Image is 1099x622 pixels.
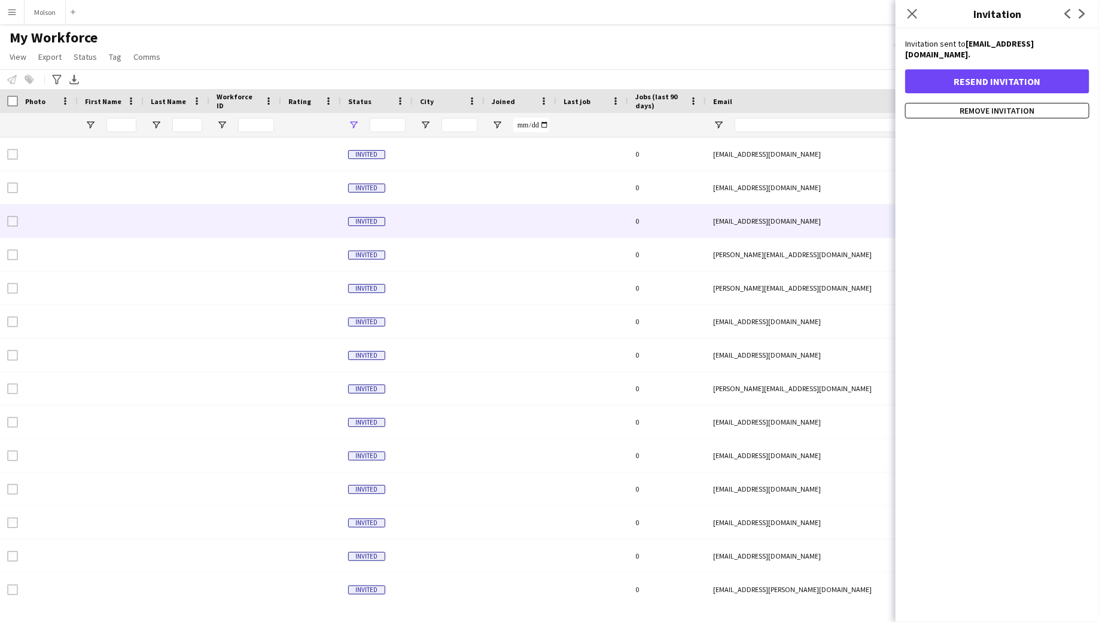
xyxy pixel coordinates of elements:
div: [PERSON_NAME][EMAIL_ADDRESS][DOMAIN_NAME] [706,372,945,405]
input: First Name Filter Input [106,118,136,132]
span: Invited [348,284,385,293]
span: Invited [348,150,385,159]
span: Invited [348,519,385,528]
input: Row Selection is disabled for this row (unchecked) [7,216,18,227]
span: First Name [85,97,121,106]
a: Status [69,49,102,65]
input: Row Selection is disabled for this row (unchecked) [7,182,18,193]
button: Molson [25,1,66,24]
span: Photo [25,97,45,106]
input: Row Selection is disabled for this row (unchecked) [7,383,18,394]
input: City Filter Input [442,118,477,132]
input: Row Selection is disabled for this row (unchecked) [7,450,18,461]
div: 0 [628,506,706,539]
div: 0 [628,372,706,405]
span: Invited [348,385,385,394]
div: [EMAIL_ADDRESS][DOMAIN_NAME] [706,171,945,204]
input: Workforce ID Filter Input [238,118,274,132]
button: Open Filter Menu [85,120,96,130]
button: Open Filter Menu [420,120,431,130]
span: Invited [348,318,385,327]
div: [EMAIL_ADDRESS][DOMAIN_NAME] [706,138,945,170]
div: 0 [628,405,706,438]
span: Tag [109,51,121,62]
span: Invited [348,217,385,226]
div: [EMAIL_ADDRESS][DOMAIN_NAME] [706,339,945,371]
a: Tag [104,49,126,65]
input: Email Filter Input [735,118,938,132]
div: [EMAIL_ADDRESS][DOMAIN_NAME] [706,506,945,539]
div: 0 [628,439,706,472]
div: [EMAIL_ADDRESS][DOMAIN_NAME] [706,305,945,338]
span: My Workforce [10,29,98,47]
span: Invited [348,351,385,360]
input: Row Selection is disabled for this row (unchecked) [7,551,18,562]
div: 0 [628,238,706,271]
span: Rating [288,97,311,106]
div: [EMAIL_ADDRESS][DOMAIN_NAME] [706,439,945,472]
span: Last Name [151,97,186,106]
input: Row Selection is disabled for this row (unchecked) [7,484,18,495]
span: Status [74,51,97,62]
button: Open Filter Menu [217,120,227,130]
div: [EMAIL_ADDRESS][DOMAIN_NAME] [706,472,945,505]
input: Row Selection is disabled for this row (unchecked) [7,149,18,160]
a: Export [34,49,66,65]
div: 0 [628,205,706,237]
strong: [EMAIL_ADDRESS][DOMAIN_NAME]. [905,38,1034,60]
button: Open Filter Menu [492,120,503,130]
div: [PERSON_NAME][EMAIL_ADDRESS][DOMAIN_NAME] [706,272,945,304]
span: Joined [492,97,515,106]
span: Invited [348,586,385,594]
span: Invited [348,251,385,260]
p: Invitation sent to [905,38,1089,60]
span: Invited [348,552,385,561]
span: Workforce ID [217,92,260,110]
input: Row Selection is disabled for this row (unchecked) [7,283,18,294]
app-action-btn: Export XLSX [67,72,81,87]
app-action-btn: Advanced filters [50,72,64,87]
span: Status [348,97,372,106]
span: Last job [564,97,590,106]
input: Status Filter Input [370,118,406,132]
h3: Invitation [896,6,1099,22]
input: Row Selection is disabled for this row (unchecked) [7,249,18,260]
div: 0 [628,472,706,505]
input: Row Selection is disabled for this row (unchecked) [7,316,18,327]
a: View [5,49,31,65]
div: 0 [628,305,706,338]
div: 0 [628,171,706,204]
div: [PERSON_NAME][EMAIL_ADDRESS][DOMAIN_NAME] [706,238,945,271]
div: 0 [628,339,706,371]
span: Invited [348,418,385,427]
div: [EMAIL_ADDRESS][DOMAIN_NAME] [706,205,945,237]
button: Remove invitation [905,103,1089,118]
span: City [420,97,434,106]
input: Joined Filter Input [513,118,549,132]
span: Invited [348,452,385,461]
input: Row Selection is disabled for this row (unchecked) [7,584,18,595]
div: 0 [628,539,706,572]
span: Jobs (last 90 days) [635,92,684,110]
span: Export [38,51,62,62]
div: 0 [628,138,706,170]
a: Comms [129,49,165,65]
span: View [10,51,26,62]
input: Last Name Filter Input [172,118,202,132]
button: Resend invitation [905,69,1089,93]
span: Comms [133,51,160,62]
span: Email [713,97,732,106]
div: [EMAIL_ADDRESS][DOMAIN_NAME] [706,405,945,438]
button: Open Filter Menu [713,120,724,130]
input: Row Selection is disabled for this row (unchecked) [7,350,18,361]
span: Invited [348,184,385,193]
button: Open Filter Menu [151,120,162,130]
span: Invited [348,485,385,494]
input: Row Selection is disabled for this row (unchecked) [7,417,18,428]
input: Row Selection is disabled for this row (unchecked) [7,517,18,528]
div: [EMAIL_ADDRESS][DOMAIN_NAME] [706,539,945,572]
div: 0 [628,573,706,606]
div: 0 [628,272,706,304]
div: [EMAIL_ADDRESS][PERSON_NAME][DOMAIN_NAME] [706,573,945,606]
button: Open Filter Menu [348,120,359,130]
